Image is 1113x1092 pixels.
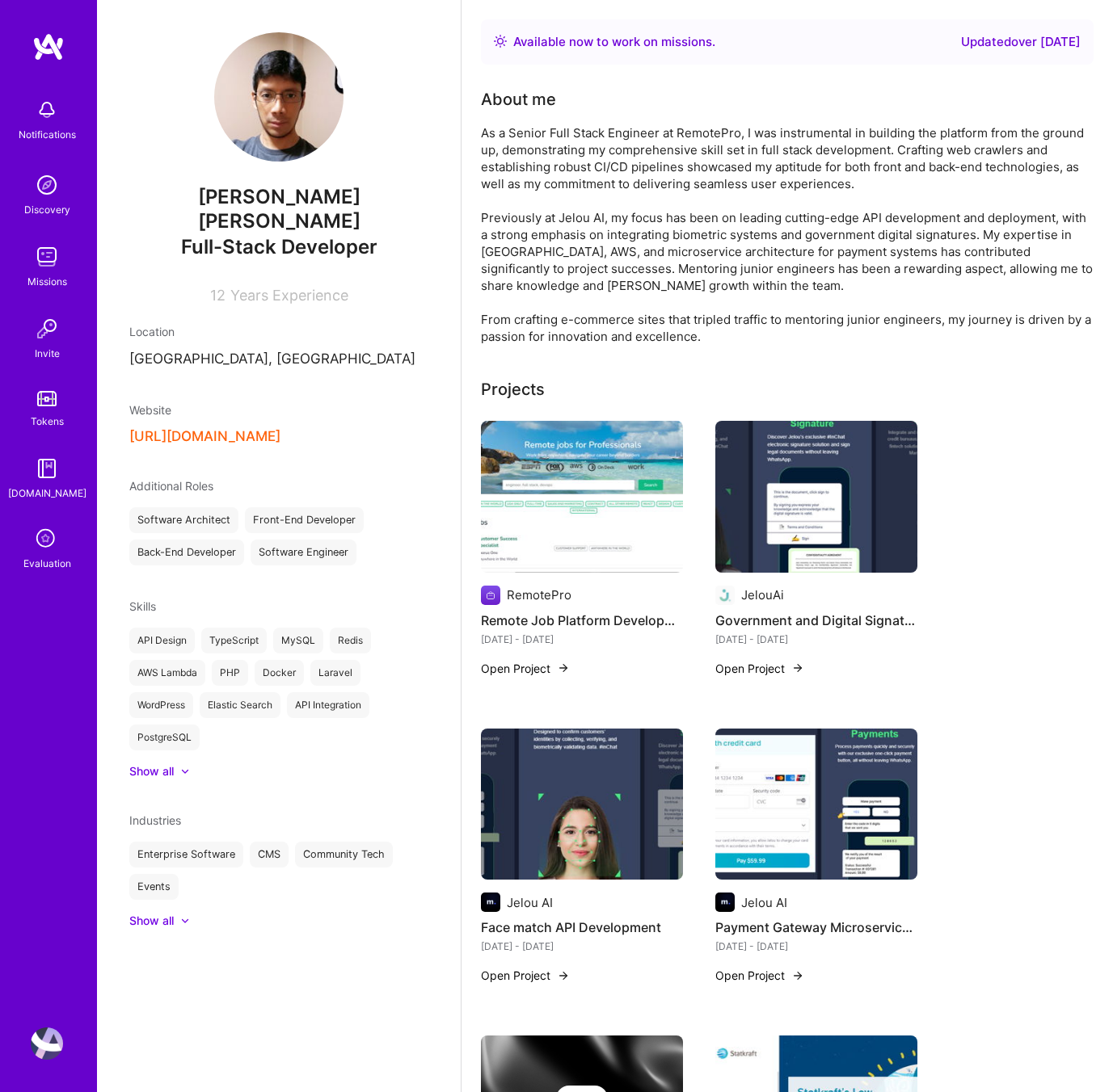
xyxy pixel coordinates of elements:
div: Back-End Developer [129,540,244,565]
img: Company logo [481,892,500,912]
span: 12 [210,287,226,304]
div: Available now to work on missions . [513,32,715,52]
div: Location [129,323,428,340]
div: [DATE] - [DATE] [715,938,917,955]
img: tokens [37,391,57,406]
img: arrow-right [557,661,570,674]
div: Jelou AI [741,894,787,911]
div: Community Tech [295,842,393,867]
div: Discovery [24,201,70,218]
span: Industries [129,813,181,827]
img: Company logo [715,586,735,605]
div: JelouAi [741,586,784,603]
div: [DATE] - [DATE] [481,631,683,648]
div: AWS Lambda [129,660,205,686]
h4: Remote Job Platform Development [481,610,683,631]
div: [DATE] - [DATE] [715,631,917,648]
div: PostgreSQL [129,724,200,750]
span: Full-Stack Developer [181,235,377,258]
h4: Payment Gateway Microservice Development [715,917,917,938]
img: User Avatar [31,1027,63,1060]
h4: Face match API Development [481,917,683,938]
img: arrow-right [791,661,804,674]
i: icon SelectionTeam [32,524,62,555]
div: Evaluation [23,555,71,572]
img: Payment Gateway Microservice Development [715,729,917,880]
div: Events [129,874,179,900]
div: As a Senior Full Stack Engineer at RemotePro, I was instrumental in building the platform from th... [481,124,1094,345]
img: guide book [31,452,63,485]
button: Open Project [481,660,570,677]
button: Open Project [715,660,804,677]
img: Face match API Development [481,729,683,880]
div: Front-End Developer [245,507,364,533]
div: Elastic Search [200,692,280,718]
div: [DATE] - [DATE] [481,938,683,955]
img: bell [31,94,63,126]
a: User Avatar [27,1027,67,1060]
div: Jelou AI [507,894,553,911]
div: WordPress [129,692,193,718]
div: Notifications [19,126,76,143]
div: Show all [129,913,174,929]
img: Government and Digital Signature APIs [715,421,917,573]
div: About me [481,87,556,111]
div: Invite [35,345,60,362]
img: User Avatar [214,32,344,162]
div: Docker [255,660,304,686]
img: Invite [31,313,63,345]
span: [PERSON_NAME] [PERSON_NAME] [129,185,428,233]
div: MySQL [273,628,323,653]
div: Software Architect [129,507,238,533]
button: [URL][DOMAIN_NAME] [129,428,280,445]
span: Years Experience [230,287,348,304]
div: Software Engineer [251,540,356,565]
div: Enterprise Software [129,842,243,867]
span: Website [129,403,171,417]
img: Availability [494,35,507,48]
button: Open Project [715,967,804,984]
p: [GEOGRAPHIC_DATA], [GEOGRAPHIC_DATA] [129,350,428,369]
div: Missions [27,273,67,290]
span: Additional Roles [129,479,213,493]
div: PHP [212,660,248,686]
div: RemotePro [507,586,571,603]
div: Laravel [310,660,360,686]
img: teamwork [31,241,63,273]
img: Remote Job Platform Development [481,421,683,573]
span: Skills [129,599,156,613]
div: Updated over [DATE] [961,32,1081,52]
div: Show all [129,763,174,779]
div: TypeScript [201,628,267,653]
img: logo [32,32,65,61]
img: Company logo [715,892,735,912]
img: arrow-right [557,969,570,982]
div: Tokens [31,413,64,430]
div: CMS [250,842,289,867]
h4: Government and Digital Signature APIs [715,610,917,631]
img: arrow-right [791,969,804,982]
div: API Integration [287,692,369,718]
button: Open Project [481,967,570,984]
div: API Design [129,628,195,653]
div: Redis [330,628,371,653]
img: Company logo [481,586,500,605]
img: discovery [31,169,63,201]
div: Projects [481,377,545,401]
div: [DOMAIN_NAME] [8,485,86,502]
